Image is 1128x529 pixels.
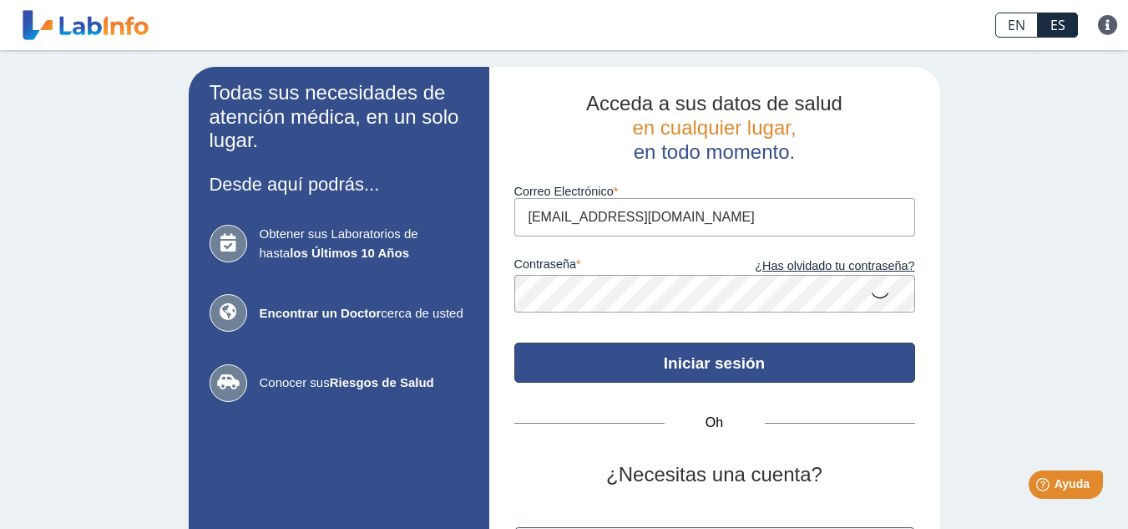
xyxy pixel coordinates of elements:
[755,259,914,272] font: ¿Has olvidado tu contraseña?
[260,375,330,389] font: Conocer sus
[210,81,459,152] font: Todas sus necesidades de atención médica, en un solo lugar.
[381,306,463,320] font: cerca de usted
[715,257,915,276] a: ¿Has olvidado tu contraseña?
[290,246,409,260] font: los Últimos 10 Años
[330,375,434,389] font: Riesgos de Salud
[210,174,380,195] font: Desde aquí podrás...
[514,257,576,271] font: contraseña
[260,306,382,320] font: Encontrar un Doctor
[979,464,1110,511] iframe: Help widget launcher
[586,92,842,114] font: Acceda a sus datos de salud
[260,226,418,260] font: Obtener sus Laboratorios de hasta
[1008,16,1025,34] font: EN
[632,116,796,139] font: en cualquier lugar,
[706,415,723,430] font: Oh
[634,140,795,163] font: en todo momento.
[514,343,915,383] button: Iniciar sesión
[606,463,822,486] font: ¿Necesitas una cuenta?
[1050,16,1065,34] font: ES
[664,354,765,372] font: Iniciar sesión
[514,185,614,198] font: Correo Electrónico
